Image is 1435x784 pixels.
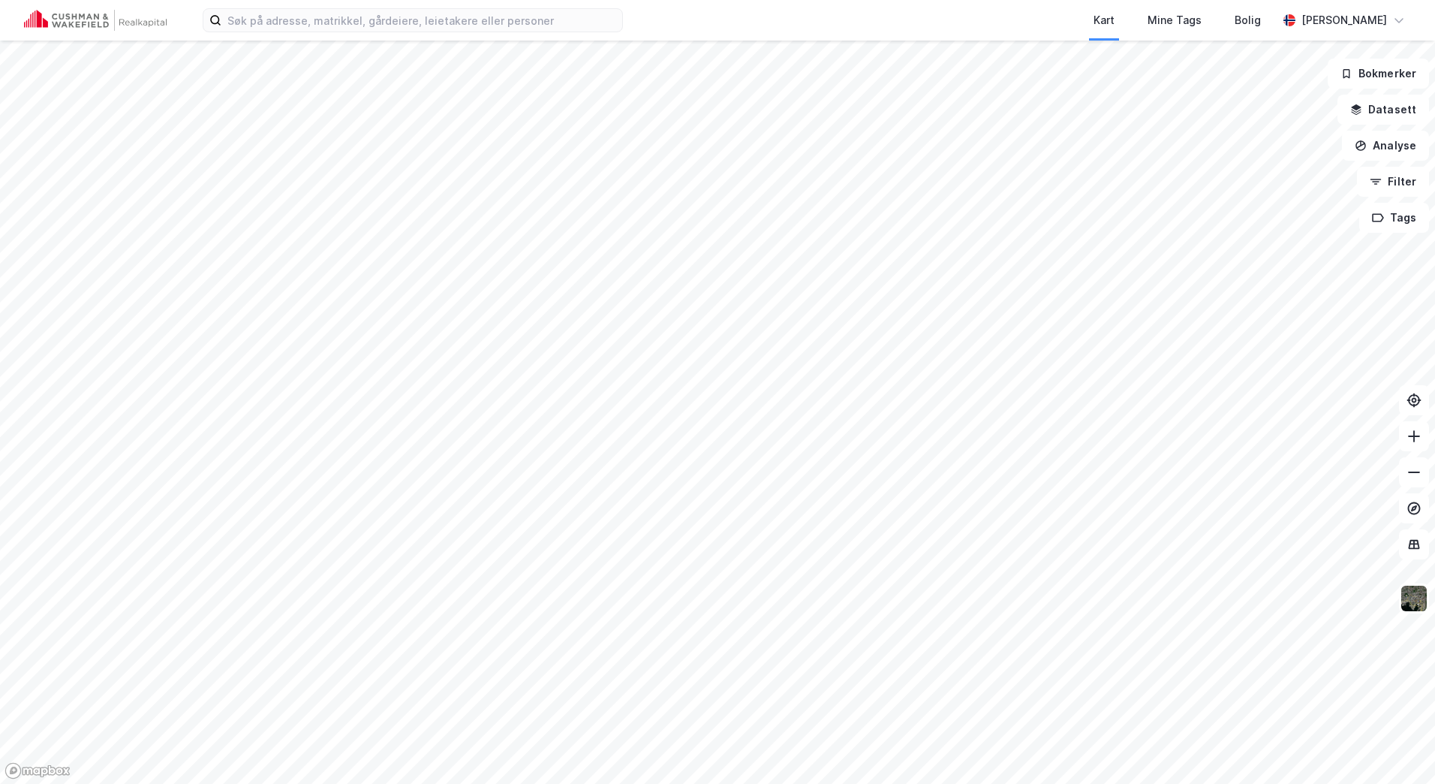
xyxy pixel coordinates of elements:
[1148,11,1202,29] div: Mine Tags
[1360,712,1435,784] div: Kontrollprogram for chat
[1360,712,1435,784] iframe: Chat Widget
[221,9,622,32] input: Søk på adresse, matrikkel, gårdeiere, leietakere eller personer
[1094,11,1115,29] div: Kart
[1301,11,1387,29] div: [PERSON_NAME]
[24,10,167,31] img: cushman-wakefield-realkapital-logo.202ea83816669bd177139c58696a8fa1.svg
[1235,11,1261,29] div: Bolig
